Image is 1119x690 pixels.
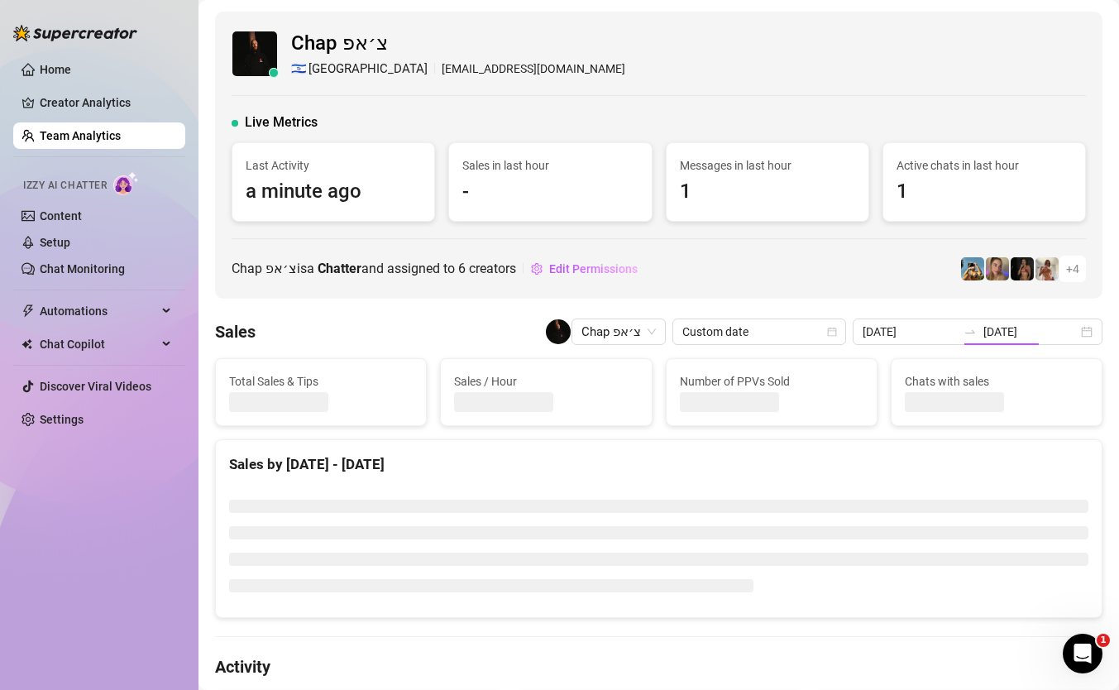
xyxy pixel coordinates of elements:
img: Chap צ׳אפ [546,319,571,344]
span: Edit Permissions [549,262,638,276]
span: Izzy AI Chatter [23,178,107,194]
span: Number of PPVs Sold [680,372,863,391]
img: AI Chatter [113,171,139,195]
span: 🇮🇱 [291,60,307,79]
img: logo-BBDzfeDw.svg [13,25,137,41]
div: [EMAIL_ADDRESS][DOMAIN_NAME] [291,60,625,79]
img: Green [1035,257,1059,280]
span: Chap צ׳אפ [581,319,656,344]
img: Cherry [986,257,1009,280]
span: setting [531,263,543,275]
span: Custom date [682,319,836,344]
span: Sales / Hour [454,372,638,391]
span: Chats with sales [905,372,1088,391]
span: - [462,176,638,208]
iframe: Intercom live chat [1063,634,1102,673]
span: Live Metrics [245,113,318,132]
span: + 4 [1066,260,1079,278]
b: Chatter [318,261,361,276]
img: Chap צ׳אפ [232,31,277,76]
a: Home [40,63,71,76]
a: Settings [40,413,84,426]
span: [GEOGRAPHIC_DATA] [308,60,428,79]
span: Total Sales & Tips [229,372,413,391]
span: Automations [40,298,157,324]
span: Chap צ׳אפ is a and assigned to creators [232,258,516,279]
span: Last Activity [246,156,421,175]
span: thunderbolt [22,304,35,318]
h4: Sales [215,320,256,343]
span: swap-right [964,325,977,338]
a: Setup [40,236,70,249]
input: Start date [863,323,957,341]
a: Creator Analytics [40,89,172,116]
span: calendar [827,327,837,337]
span: a minute ago [246,176,421,208]
span: 6 [458,261,466,276]
img: Chat Copilot [22,338,32,350]
span: Messages in last hour [680,156,855,175]
span: to [964,325,977,338]
h4: Activity [215,655,1102,678]
a: Discover Viral Videos [40,380,151,393]
span: 1 [680,176,855,208]
span: Active chats in last hour [897,156,1072,175]
a: Team Analytics [40,129,121,142]
button: Edit Permissions [530,256,638,282]
a: Content [40,209,82,223]
span: 1 [897,176,1072,208]
a: Chat Monitoring [40,262,125,276]
input: End date [983,323,1078,341]
span: Chat Copilot [40,331,157,357]
span: Chap צ׳אפ [291,28,625,60]
span: 1 [1097,634,1110,647]
img: the_bohema [1011,257,1034,280]
span: Sales in last hour [462,156,638,175]
div: Sales by [DATE] - [DATE] [229,453,1088,476]
img: Babydanix [961,257,984,280]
